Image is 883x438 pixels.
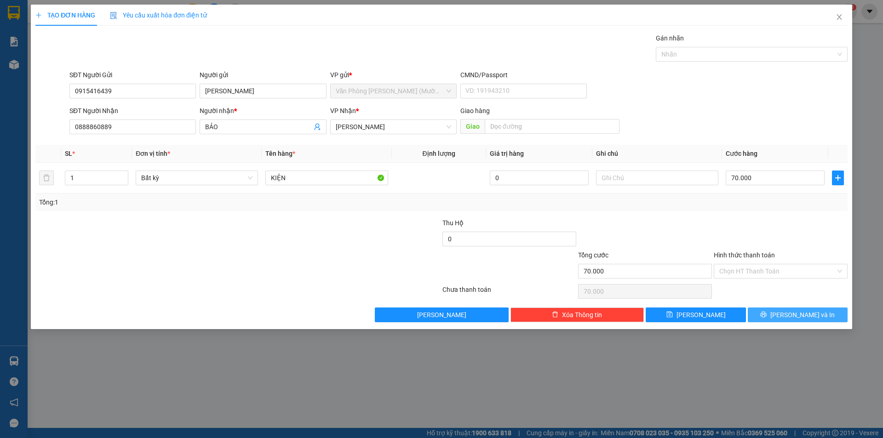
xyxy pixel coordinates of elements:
[460,70,587,80] div: CMND/Passport
[770,310,835,320] span: [PERSON_NAME] và In
[141,171,252,185] span: Bất kỳ
[441,284,577,301] div: Chưa thanh toán
[200,70,326,80] div: Người gửi
[646,307,745,322] button: save[PERSON_NAME]
[460,119,485,134] span: Giao
[562,310,602,320] span: Xóa Thông tin
[11,59,52,102] b: [PERSON_NAME]
[77,35,126,42] b: [DOMAIN_NAME]
[69,70,196,80] div: SĐT Người Gửi
[490,150,524,157] span: Giá trị hàng
[136,150,170,157] span: Đơn vị tính
[314,123,321,131] span: user-add
[760,311,767,319] span: printer
[460,107,490,114] span: Giao hàng
[110,12,117,19] img: icon
[442,219,464,227] span: Thu Hộ
[330,107,356,114] span: VP Nhận
[677,310,726,320] span: [PERSON_NAME]
[510,307,644,322] button: deleteXóa Thông tin
[69,106,196,116] div: SĐT Người Nhận
[832,174,843,182] span: plus
[330,70,457,80] div: VP gửi
[200,106,326,116] div: Người nhận
[592,145,722,163] th: Ghi chú
[836,13,843,21] span: close
[726,150,757,157] span: Cước hàng
[39,197,341,207] div: Tổng: 1
[59,13,88,73] b: BIÊN NHẬN GỬI HÀNG
[714,251,775,259] label: Hình thức thanh toán
[832,171,844,185] button: plus
[423,150,455,157] span: Định lượng
[656,34,684,42] label: Gán nhãn
[65,150,72,157] span: SL
[110,11,207,19] span: Yêu cầu xuất hóa đơn điện tử
[552,311,558,319] span: delete
[11,11,57,57] img: logo.jpg
[826,5,852,30] button: Close
[35,11,95,19] span: TẠO ĐƠN HÀNG
[596,171,718,185] input: Ghi Chú
[490,171,589,185] input: 0
[748,307,848,322] button: printer[PERSON_NAME] và In
[375,307,509,322] button: [PERSON_NAME]
[485,119,619,134] input: Dọc đường
[666,311,673,319] span: save
[336,120,451,134] span: Phạm Ngũ Lão
[35,12,42,18] span: plus
[100,11,122,34] img: logo.jpg
[336,84,451,98] span: Văn Phòng Trần Phú (Mường Thanh)
[265,150,295,157] span: Tên hàng
[39,171,54,185] button: delete
[578,251,608,259] span: Tổng cước
[265,171,388,185] input: VD: Bàn, Ghế
[77,44,126,55] li: (c) 2017
[417,310,466,320] span: [PERSON_NAME]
